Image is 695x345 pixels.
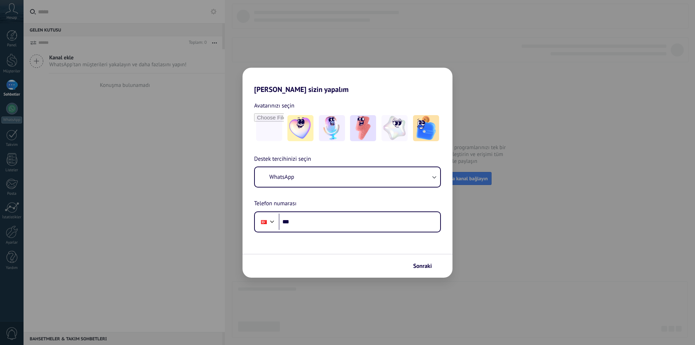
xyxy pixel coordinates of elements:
[410,260,442,272] button: Sonraki
[413,264,432,269] span: Sonraki
[350,115,376,141] img: -3.jpeg
[413,115,439,141] img: -5.jpeg
[319,115,345,141] img: -2.jpeg
[254,101,294,110] span: Avatarınızı seçin
[257,214,271,230] div: Turkey: + 90
[382,115,408,141] img: -4.jpeg
[254,199,296,209] span: Telefon numarası
[243,68,452,94] h2: [PERSON_NAME] sizin yapalım
[254,155,311,164] span: Destek tercihinizi seçin
[255,167,440,187] button: WhatsApp
[287,115,313,141] img: -1.jpeg
[269,173,294,181] span: WhatsApp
